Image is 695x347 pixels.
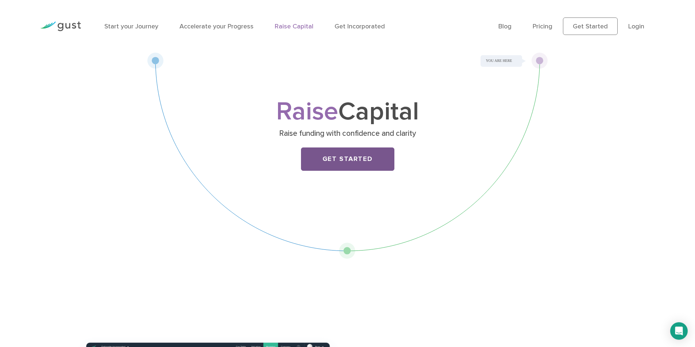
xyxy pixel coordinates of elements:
a: Get Started [563,17,618,35]
a: Pricing [533,23,552,30]
a: Login [628,23,644,30]
img: Gust Logo [40,21,81,31]
a: Raise Capital [275,23,313,30]
span: Raise [276,96,338,127]
a: Blog [498,23,511,30]
p: Raise funding with confidence and clarity [206,129,489,139]
a: Start your Journey [104,23,158,30]
a: Get Started [301,147,394,171]
iframe: Chat Widget [574,268,695,347]
h1: Capital [204,100,492,123]
a: Accelerate your Progress [179,23,254,30]
a: Get Incorporated [335,23,385,30]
